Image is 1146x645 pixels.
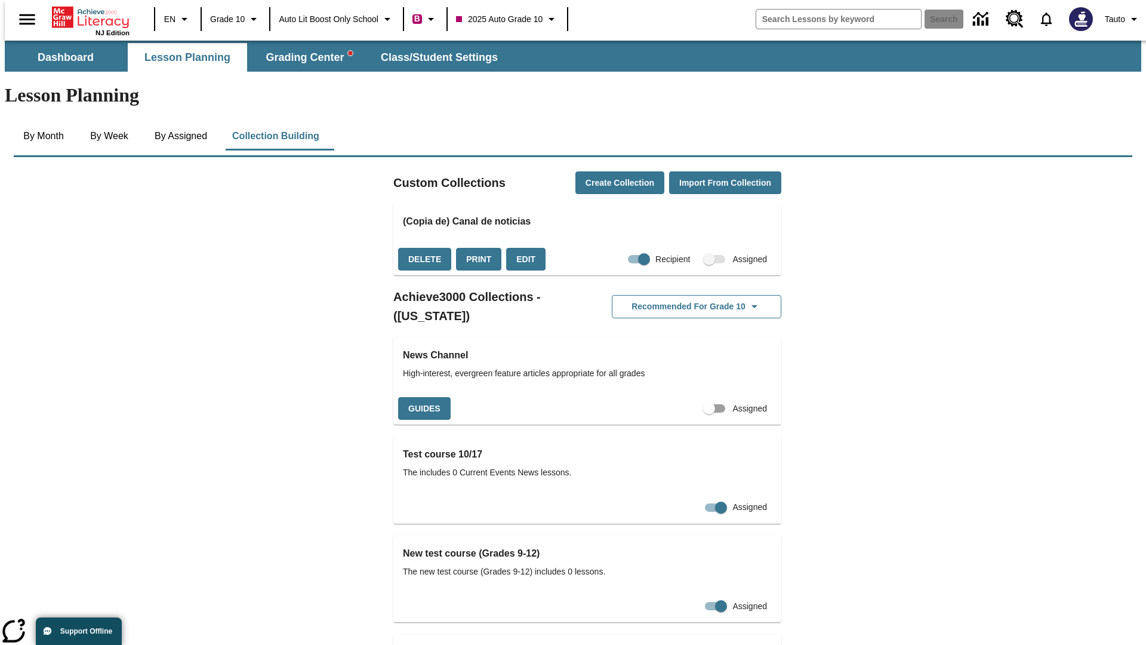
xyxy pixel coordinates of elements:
[732,253,767,266] span: Assigned
[456,13,543,26] span: 2025 Auto Grade 10
[1031,4,1062,35] a: Notifications
[414,11,420,26] span: B
[575,171,664,195] button: Create Collection
[669,171,781,195] button: Import from Collection
[38,51,94,64] span: Dashboard
[456,248,501,271] button: Print, will open in a new window
[210,13,245,26] span: Grade 10
[393,287,587,325] h2: Achieve3000 Collections - ([US_STATE])
[655,253,690,266] span: Recipient
[348,51,353,56] svg: writing assistant alert
[732,403,767,415] span: Assigned
[732,501,767,514] span: Assigned
[403,213,772,230] h3: (Copia de) Canal de noticias
[79,122,139,150] button: By Week
[145,122,217,150] button: By Assigned
[398,248,451,271] button: Delete
[274,8,399,30] button: School: Auto Lit Boost only School, Select your school
[506,248,546,271] button: Edit
[159,8,197,30] button: Language: EN, Select a language
[52,4,130,36] div: Home
[966,3,999,36] a: Data Center
[144,51,230,64] span: Lesson Planning
[36,618,122,645] button: Support Offline
[732,600,767,613] span: Assigned
[164,13,175,26] span: EN
[52,5,130,29] a: Home
[1105,13,1125,26] span: Tauto
[1062,4,1100,35] button: Select a new avatar
[205,8,266,30] button: Grade: Grade 10, Select a grade
[5,43,509,72] div: SubNavbar
[393,173,506,192] h2: Custom Collections
[279,13,378,26] span: Auto Lit Boost only School
[60,627,112,635] span: Support Offline
[6,43,125,72] button: Dashboard
[5,84,1141,106] h1: Lesson Planning
[408,8,443,30] button: Boost Class color is violet red. Change class color
[381,51,498,64] span: Class/Student Settings
[1100,8,1146,30] button: Profile/Settings
[756,10,921,29] input: search field
[1069,7,1093,31] img: Avatar
[999,3,1031,35] a: Resource Center, Will open in new tab
[95,29,130,36] span: NJ Edition
[128,43,247,72] button: Lesson Planning
[403,347,772,364] h3: News Channel
[403,545,772,562] h3: New test course (Grades 9-12)
[403,566,772,578] span: The new test course (Grades 9-12) includes 0 lessons.
[249,43,369,72] button: Grading Center
[5,41,1141,72] div: SubNavbar
[451,8,563,30] button: Class: 2025 Auto Grade 10, Select your class
[371,43,507,72] button: Class/Student Settings
[10,2,45,37] button: Open side menu
[403,466,772,479] span: The includes 0 Current Events News lessons.
[612,295,781,318] button: Recommended for Grade 10
[403,446,772,463] h3: Test course 10/17
[266,51,352,64] span: Grading Center
[403,367,772,380] span: High-interest, evergreen feature articles appropriate for all grades
[398,397,451,420] button: Guides
[223,122,329,150] button: Collection Building
[14,122,73,150] button: By Month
